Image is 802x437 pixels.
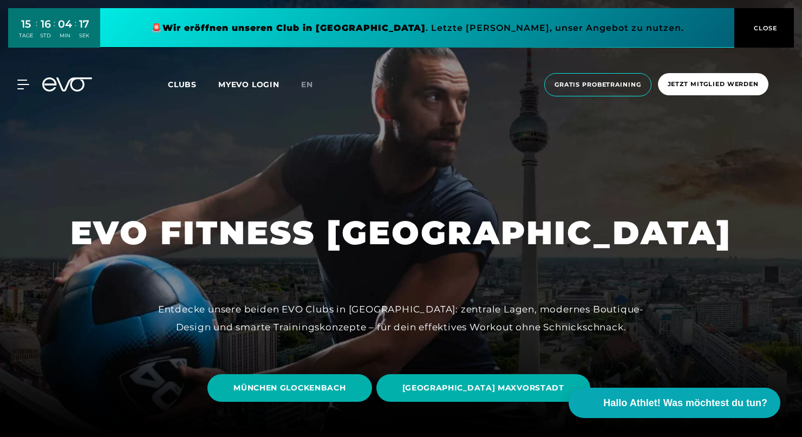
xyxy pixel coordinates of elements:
span: MÜNCHEN GLOCKENBACH [233,382,345,394]
div: : [75,17,76,46]
div: MIN [58,32,72,40]
span: Jetzt Mitglied werden [668,80,759,89]
button: Hallo Athlet! Was möchtest du tun? [569,388,780,418]
a: en [301,79,326,91]
a: MYEVO LOGIN [218,80,279,89]
a: MÜNCHEN GLOCKENBACH [207,366,376,410]
button: CLOSE [734,8,794,48]
span: CLOSE [751,23,778,33]
div: 16 [40,16,51,32]
a: Gratis Probetraining [541,73,655,96]
h1: EVO FITNESS [GEOGRAPHIC_DATA] [70,212,732,254]
span: Gratis Probetraining [555,80,641,89]
span: Hallo Athlet! Was möchtest du tun? [603,396,767,410]
span: Clubs [168,80,197,89]
div: Entdecke unsere beiden EVO Clubs in [GEOGRAPHIC_DATA]: zentrale Lagen, modernes Boutique-Design u... [158,301,645,336]
div: 17 [79,16,89,32]
span: [GEOGRAPHIC_DATA] MAXVORSTADT [402,382,564,394]
span: en [301,80,313,89]
div: 04 [58,16,72,32]
div: 15 [19,16,33,32]
div: SEK [79,32,89,40]
div: : [54,17,55,46]
a: Jetzt Mitglied werden [655,73,772,96]
a: [GEOGRAPHIC_DATA] MAXVORSTADT [376,366,595,410]
div: TAGE [19,32,33,40]
div: : [36,17,37,46]
a: Clubs [168,79,218,89]
div: STD [40,32,51,40]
